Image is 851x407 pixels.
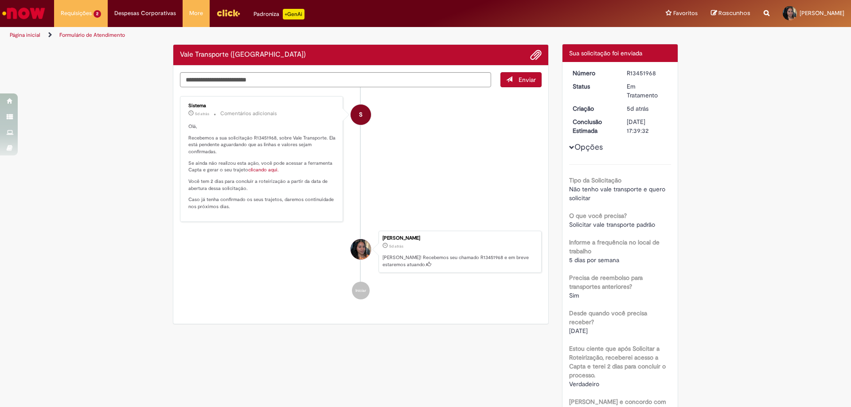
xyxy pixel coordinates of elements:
b: Informe a frequência no local de trabalho [569,238,660,255]
p: Caso já tenha confirmado os seus trajetos, daremos continuidade nos próximos dias. [188,196,336,210]
dt: Número [566,69,621,78]
span: [DATE] [569,327,588,335]
img: ServiceNow [1,4,47,22]
span: Sim [569,291,579,299]
p: Você tem 2 dias para concluir a roteirização a partir da data de abertura dessa solicitação. [188,178,336,192]
div: R13451968 [627,69,668,78]
dt: Status [566,82,621,91]
span: 5d atrás [627,105,648,112]
div: Em Tratamento [627,82,668,100]
p: Olá, [188,123,336,130]
b: Estou ciente que após Solicitar a Roteirização, receberei acesso a Capta e terei 2 dias para conc... [569,345,666,379]
button: Enviar [500,72,542,87]
b: O que você precisa? [569,212,627,220]
li: Sofia Da Silveira Chagas [180,231,542,273]
dt: Conclusão Estimada [566,117,621,135]
span: [PERSON_NAME] [800,9,844,17]
small: Comentários adicionais [220,110,277,117]
div: Padroniza [254,9,304,19]
time: 27/08/2025 11:39:30 [627,105,648,112]
div: [PERSON_NAME] [383,236,537,241]
span: Solicitar vale transporte padrão [569,221,655,229]
span: 5d atrás [195,111,209,116]
span: Sua solicitação foi enviada [569,49,642,57]
div: System [351,105,371,125]
b: Precisa de reembolso para transportes anteriores? [569,274,643,291]
div: Sofia Da Silveira Chagas [351,239,371,260]
ul: Trilhas de página [7,27,561,43]
span: Não tenho vale transporte e quero solicitar [569,185,667,202]
p: [PERSON_NAME]! Recebemos seu chamado R13451968 e em breve estaremos atuando. [383,254,537,268]
span: More [189,9,203,18]
span: Despesas Corporativas [114,9,176,18]
div: 27/08/2025 11:39:30 [627,104,668,113]
b: Tipo da Solicitação [569,176,621,184]
div: [DATE] 17:39:32 [627,117,668,135]
span: 5 dias por semana [569,256,619,264]
ul: Histórico de tíquete [180,87,542,309]
span: Verdadeiro [569,380,599,388]
a: clicando aqui. [248,167,279,173]
time: 27/08/2025 11:39:32 [195,111,209,116]
a: Página inicial [10,31,40,39]
time: 27/08/2025 11:39:30 [389,244,403,249]
p: Se ainda não realizou esta ação, você pode acessar a ferramenta Capta e gerar o seu trajeto [188,160,336,174]
b: Desde quando você precisa receber? [569,309,647,326]
span: Favoritos [673,9,698,18]
span: Enviar [519,76,536,84]
img: click_logo_yellow_360x200.png [216,6,240,19]
div: Sistema [188,103,336,109]
span: S [359,104,363,125]
h2: Vale Transporte (VT) Histórico de tíquete [180,51,306,59]
p: +GenAi [283,9,304,19]
span: Requisições [61,9,92,18]
a: Formulário de Atendimento [59,31,125,39]
span: 5d atrás [389,244,403,249]
p: Recebemos a sua solicitação R13451968, sobre Vale Transporte. Ela está pendente aguardando que as... [188,135,336,155]
dt: Criação [566,104,621,113]
button: Adicionar anexos [530,49,542,61]
a: Rascunhos [711,9,750,18]
textarea: Digite sua mensagem aqui... [180,72,491,87]
span: 2 [94,10,101,18]
span: Rascunhos [718,9,750,17]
